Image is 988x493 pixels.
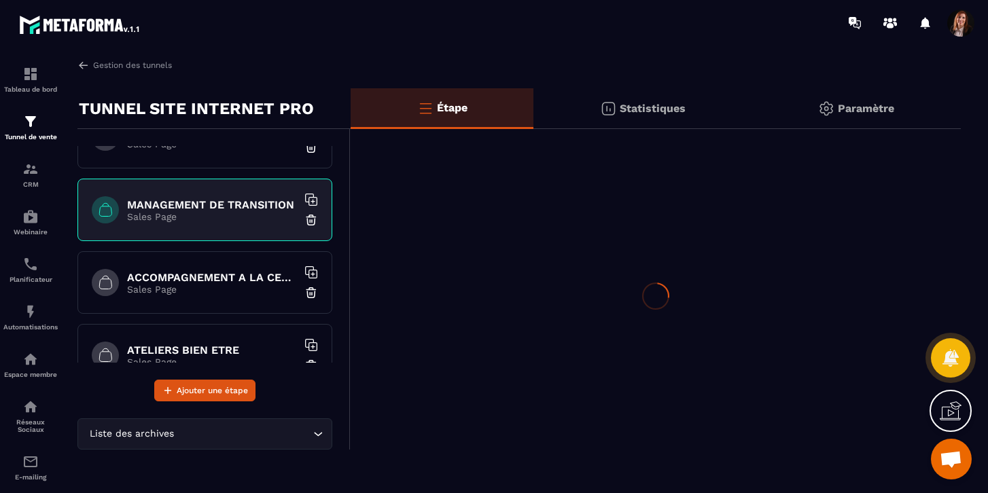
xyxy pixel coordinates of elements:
[620,102,686,115] p: Statistiques
[22,66,39,82] img: formation
[304,286,318,299] img: trash
[417,100,434,116] img: bars-o.4a397970.svg
[3,371,58,378] p: Espace membre
[304,141,318,154] img: trash
[304,213,318,227] img: trash
[22,208,39,225] img: automations
[3,246,58,293] a: schedulerschedulerPlanificateur
[3,86,58,93] p: Tableau de bord
[3,56,58,103] a: formationformationTableau de bord
[127,198,297,211] h6: MANAGEMENT DE TRANSITION
[22,454,39,470] img: email
[3,418,58,433] p: Réseaux Sociaux
[3,198,58,246] a: automationsautomationsWebinaire
[22,399,39,415] img: social-network
[22,113,39,130] img: formation
[177,426,310,441] input: Search for option
[127,271,297,284] h6: ACCOMPAGNEMENT A LA CERTIFICATION HAS
[77,59,172,71] a: Gestion des tunnels
[931,439,972,479] a: Ouvrir le chat
[3,323,58,331] p: Automatisations
[600,101,616,117] img: stats.20deebd0.svg
[3,293,58,341] a: automationsautomationsAutomatisations
[127,284,297,295] p: Sales Page
[3,133,58,141] p: Tunnel de vente
[3,473,58,481] p: E-mailing
[127,344,297,357] h6: ATELIERS BIEN ETRE
[154,380,255,401] button: Ajouter une étape
[437,101,467,114] p: Étape
[77,418,332,450] div: Search for option
[22,304,39,320] img: automations
[3,103,58,151] a: formationformationTunnel de vente
[19,12,141,37] img: logo
[127,357,297,367] p: Sales Page
[177,384,248,397] span: Ajouter une étape
[3,276,58,283] p: Planificateur
[3,388,58,443] a: social-networksocial-networkRéseaux Sociaux
[127,211,297,222] p: Sales Page
[22,256,39,272] img: scheduler
[22,351,39,367] img: automations
[3,181,58,188] p: CRM
[127,139,297,149] p: Sales Page
[3,151,58,198] a: formationformationCRM
[3,341,58,388] a: automationsautomationsEspace membre
[79,95,314,122] p: TUNNEL SITE INTERNET PRO
[3,228,58,236] p: Webinaire
[22,161,39,177] img: formation
[77,59,90,71] img: arrow
[818,101,834,117] img: setting-gr.5f69749f.svg
[304,359,318,372] img: trash
[3,443,58,491] a: emailemailE-mailing
[838,102,894,115] p: Paramètre
[86,426,177,441] span: Liste des archives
